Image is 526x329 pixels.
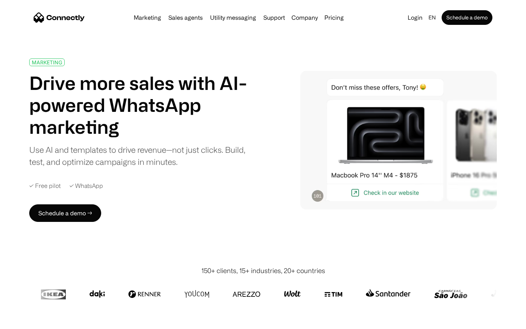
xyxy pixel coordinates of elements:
[201,266,325,276] div: 150+ clients, 15+ industries, 20+ countries
[29,204,101,222] a: Schedule a demo →
[207,15,259,20] a: Utility messaging
[7,315,44,326] aside: Language selected: English
[29,182,61,189] div: ✓ Free pilot
[405,12,426,23] a: Login
[442,10,492,25] a: Schedule a demo
[428,12,436,23] div: en
[32,60,62,65] div: MARKETING
[260,15,288,20] a: Support
[69,182,103,189] div: ✓ WhatsApp
[15,316,44,326] ul: Language list
[29,144,255,168] div: Use AI and templates to drive revenue—not just clicks. Build, test, and optimize campaigns in min...
[29,72,255,138] h1: Drive more sales with AI-powered WhatsApp marketing
[131,15,164,20] a: Marketing
[291,12,318,23] div: Company
[165,15,206,20] a: Sales agents
[321,15,347,20] a: Pricing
